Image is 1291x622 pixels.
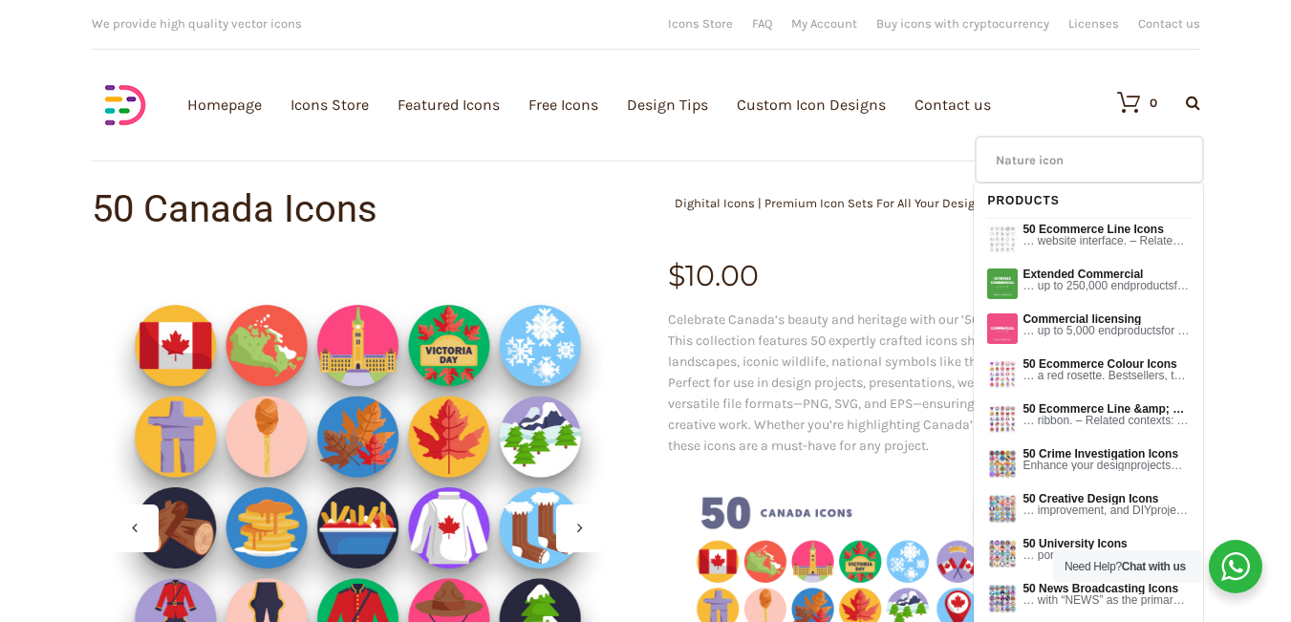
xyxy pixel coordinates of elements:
[1022,370,1190,381] span: … a red rosette. Bestsellers, top , featured items. 7. Cash …
[1022,549,1190,561] span: … portals, distance education. 37. Learning Icon – Description: A computer …
[987,313,1018,344] img: Commercial licensing
[1098,91,1157,114] a: 0
[974,313,1203,336] a: Commercial licensing … up to 5,000 endproductsfor sale Can be …
[1022,538,1190,549] span: 50 University Icons
[1022,268,1190,280] span: Extended Commercial
[1022,415,1190,426] span: … ribbon. – Related contexts: Top-rated , featured items. 8. Cash …
[668,310,1200,457] p: Celebrate Canada’s beauty and heritage with our ’50-[GEOGRAPHIC_DATA]-Icons’ set. This collection...
[1022,583,1190,594] span: 50 News Broadcasting Icons
[1138,17,1200,30] a: Contact us
[1187,369,1231,383] em: products
[1022,448,1190,460] span: 50 Crime Investigation Icons
[974,268,1203,291] a: Extended Commercial … up to 250,000 endproductsfor sale Can be …
[974,403,1203,426] a: 50 Ecommerce Line &amp; Colour Icons … ribbon. – Related contexts: Top-rated, featured items. 8. ...
[92,190,646,228] h1: 50 Canada Icons
[1150,97,1157,109] div: 0
[668,17,733,30] a: Icons Store
[987,493,1018,524] img: 50 Creative Design Icons
[92,16,302,31] span: We provide high quality vector icons
[1117,324,1161,338] em: products
[876,17,1049,30] a: Buy icons with cryptocurrency
[987,224,1018,254] img: 50 Ecommerce Line Icons
[974,224,1203,247] a: 50 Ecommerce Line Icons … website interface. – Related contexts: Product, browsing. 10. Shopping …
[974,358,1203,381] a: 50 Ecommerce Colour Icons … a red rosette. Bestsellers, topproducts, featured items. 7. Cash …
[974,538,1203,561] a: 50 University Icons … portals, distance education. 37. LearningIcon – Description: A computer …
[1065,560,1186,573] span: Need Help?
[1022,235,1190,247] span: … website interface. – Related contexts: Product , browsing . 10. Shopping …
[974,448,1203,471] a: 50 Crime Investigation Icons Enhance your designprojectswith the “50 Crime Investigation Icons …
[1022,358,1190,370] span: 50 Ecommerce Colour Icons
[987,448,1018,479] img: 50 Crime Investigation Icons
[1130,279,1174,293] em: products
[987,358,1018,389] img: 50 Ecommerce Colour Icons
[1022,280,1190,291] span: … up to 250,000 end for sale Can be …
[1022,224,1190,235] span: 50 Ecommerce Line Icons
[1130,459,1171,473] em: projects
[987,538,1018,568] img: 50 University Icons
[646,197,1200,222] div: > > > >
[1151,504,1191,518] em: projects
[987,403,1018,434] img: 50 Ecommerce Line &amp; Colour Icons
[752,17,772,30] a: FAQ
[668,258,685,293] span: $
[1068,17,1119,30] a: Licenses
[987,583,1018,613] img: 50 News Broadcasting Icons
[1022,493,1190,504] span: 50 Creative Design Icons
[987,183,1059,218] div: Products
[1022,403,1190,415] span: 50 Ecommerce Line &amp; Colour Icons
[1122,560,1186,573] strong: Chat with us
[668,258,759,293] bdi: 10.00
[1022,313,1190,325] span: Commercial licensing
[974,493,1203,516] a: 50 Creative Design Icons … improvement, and DIYprojects. 11. Human Head with Lightbulb …
[1022,460,1190,471] span: Enhance your design with the “50 Crime Investigation Icons …
[1022,325,1190,336] span: … up to 5,000 end for sale Can be …
[987,268,1018,299] img: Extended Commercial
[974,583,1203,606] a: 50 News Broadcasting Icons … with “NEWS” as the primarysearch. Related contexts: Online news …
[791,17,857,30] a: My Account
[1022,594,1190,606] span: … with “NEWS” as the primary . Related contexts: Online news …
[1022,504,1190,516] span: … improvement, and DIY . 11. Human Head with Lightbulb …
[675,196,993,210] a: Dighital Icons | Premium Icon Sets For All Your Designs!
